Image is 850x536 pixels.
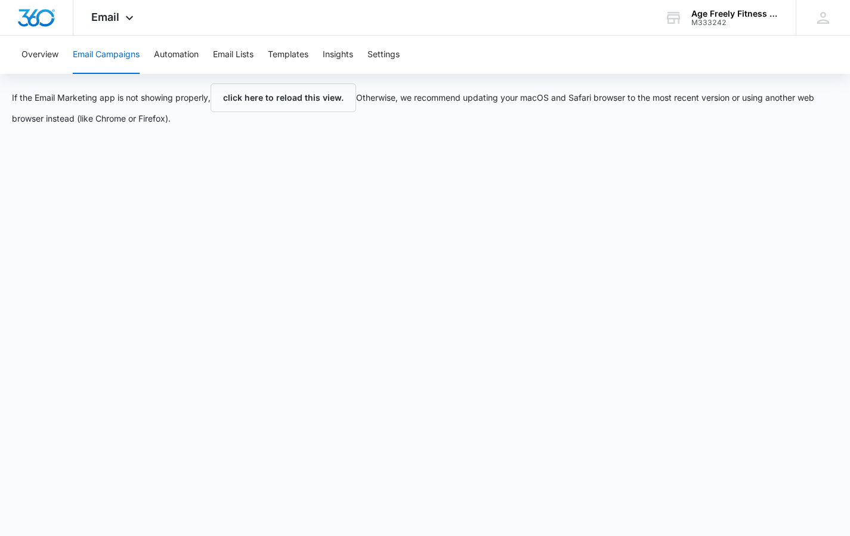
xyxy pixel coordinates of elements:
button: Automation [154,36,199,74]
button: click here to reload this view. [211,83,356,112]
span: Email [91,11,119,23]
button: Overview [21,36,58,74]
button: Insights [323,36,353,74]
div: account name [691,9,778,18]
p: If the Email Marketing app is not showing properly, Otherwise, we recommend updating your macOS a... [12,83,838,125]
button: Templates [268,36,308,74]
button: Email Campaigns [73,36,140,74]
div: account id [691,18,778,27]
button: Settings [367,36,400,74]
button: Email Lists [213,36,254,74]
